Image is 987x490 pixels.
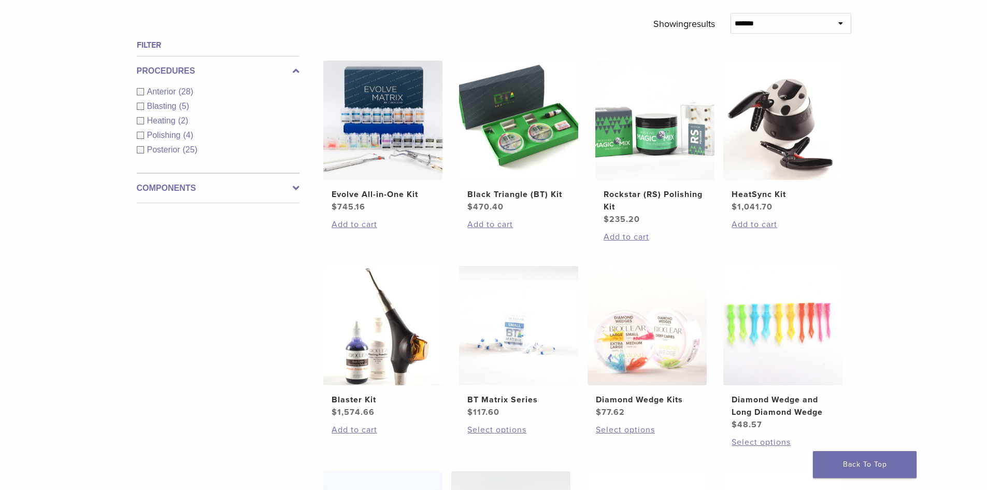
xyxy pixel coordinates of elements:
[732,436,834,449] a: Select options for “Diamond Wedge and Long Diamond Wedge”
[179,102,189,110] span: (5)
[467,188,570,201] h2: Black Triangle (BT) Kit
[179,87,193,96] span: (28)
[588,266,707,385] img: Diamond Wedge Kits
[332,188,434,201] h2: Evolve All-in-One Kit
[732,419,762,430] bdi: 48.57
[596,407,602,417] span: $
[596,407,625,417] bdi: 77.62
[332,202,365,212] bdi: 745.16
[467,407,473,417] span: $
[587,266,708,418] a: Diamond Wedge KitsDiamond Wedge Kits $77.62
[732,218,834,231] a: Add to cart: “HeatSync Kit”
[723,61,842,180] img: HeatSync Kit
[723,266,842,385] img: Diamond Wedge and Long Diamond Wedge
[467,202,473,212] span: $
[732,394,834,418] h2: Diamond Wedge and Long Diamond Wedge
[332,218,434,231] a: Add to cart: “Evolve All-in-One Kit”
[137,182,299,194] label: Components
[595,61,714,180] img: Rockstar (RS) Polishing Kit
[604,188,706,213] h2: Rockstar (RS) Polishing Kit
[653,13,715,35] p: Showing results
[596,394,698,406] h2: Diamond Wedge Kits
[723,61,843,213] a: HeatSync KitHeatSync Kit $1,041.70
[467,218,570,231] a: Add to cart: “Black Triangle (BT) Kit”
[323,61,442,180] img: Evolve All-in-One Kit
[459,266,578,385] img: BT Matrix Series
[332,202,337,212] span: $
[459,61,578,180] img: Black Triangle (BT) Kit
[323,61,444,213] a: Evolve All-in-One KitEvolve All-in-One Kit $745.16
[147,102,179,110] span: Blasting
[137,65,299,77] label: Procedures
[604,214,609,225] span: $
[467,407,499,417] bdi: 117.60
[332,394,434,406] h2: Blaster Kit
[467,202,504,212] bdi: 470.40
[595,61,716,226] a: Rockstar (RS) Polishing KitRockstar (RS) Polishing Kit $235.20
[147,131,183,139] span: Polishing
[323,266,444,418] a: Blaster KitBlaster Kit $1,574.66
[459,266,579,418] a: BT Matrix SeriesBT Matrix Series $117.60
[459,61,579,213] a: Black Triangle (BT) KitBlack Triangle (BT) Kit $470.40
[183,145,197,154] span: (25)
[137,39,299,51] h4: Filter
[467,394,570,406] h2: BT Matrix Series
[732,188,834,201] h2: HeatSync Kit
[332,407,375,417] bdi: 1,574.66
[604,214,640,225] bdi: 235.20
[178,116,189,125] span: (2)
[596,424,698,436] a: Select options for “Diamond Wedge Kits”
[813,451,917,478] a: Back To Top
[732,419,737,430] span: $
[732,202,773,212] bdi: 1,041.70
[332,407,337,417] span: $
[604,231,706,243] a: Add to cart: “Rockstar (RS) Polishing Kit”
[183,131,193,139] span: (4)
[147,145,183,154] span: Posterior
[147,87,179,96] span: Anterior
[723,266,843,431] a: Diamond Wedge and Long Diamond WedgeDiamond Wedge and Long Diamond Wedge $48.57
[323,266,442,385] img: Blaster Kit
[332,424,434,436] a: Add to cart: “Blaster Kit”
[732,202,737,212] span: $
[147,116,178,125] span: Heating
[467,424,570,436] a: Select options for “BT Matrix Series”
